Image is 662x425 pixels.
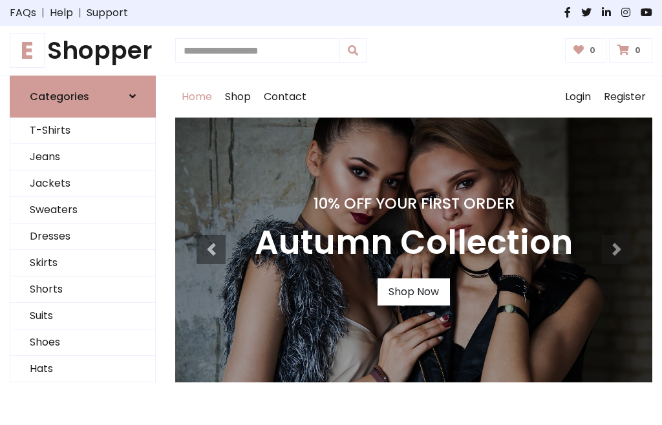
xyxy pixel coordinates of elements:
a: Jeans [10,144,155,171]
a: Register [597,76,652,118]
h4: 10% Off Your First Order [255,194,573,212]
span: 0 [586,45,599,56]
a: Skirts [10,250,155,276]
h6: Categories [30,90,89,103]
span: E [10,33,45,68]
a: Suits [10,303,155,329]
a: Hats [10,356,155,382]
a: FAQs [10,5,36,21]
a: Help [50,5,73,21]
a: Shop [219,76,257,118]
a: Sweaters [10,197,155,223]
a: Shorts [10,276,155,303]
a: Jackets [10,171,155,197]
a: Shop Now [378,278,450,306]
a: Login [559,76,597,118]
h3: Autumn Collection [255,223,573,263]
span: | [36,5,50,21]
h1: Shopper [10,36,156,65]
a: Support [87,5,128,21]
a: Dresses [10,223,155,250]
span: 0 [632,45,644,56]
a: T-Shirts [10,118,155,144]
a: Home [175,76,219,118]
span: | [73,5,87,21]
a: EShopper [10,36,156,65]
a: 0 [565,38,607,63]
a: Contact [257,76,313,118]
a: 0 [609,38,652,63]
a: Shoes [10,329,155,356]
a: Categories [10,76,156,118]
